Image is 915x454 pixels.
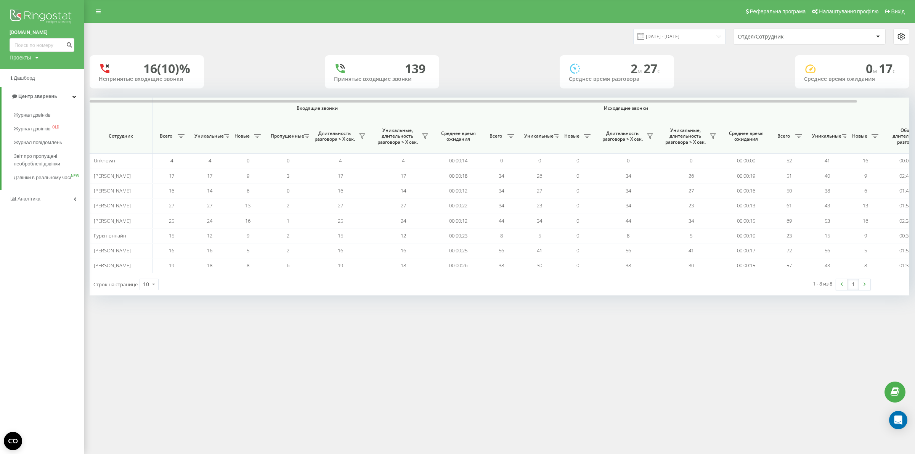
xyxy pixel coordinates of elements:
a: Дзвінки в реальному часіNEW [14,171,84,184]
span: 34 [537,217,542,224]
span: м [637,67,644,75]
span: 24 [207,217,212,224]
span: Строк на странице [93,281,138,288]
span: 17 [401,172,406,179]
div: Отдел/Сотрудник [738,34,829,40]
span: 4 [209,157,211,164]
span: 34 [626,202,631,209]
span: 69 [787,217,792,224]
span: Налаштування профілю [819,8,878,14]
span: 15 [169,232,174,239]
div: Проекты [10,54,31,61]
span: 9 [864,172,867,179]
td: 00:00:23 [435,228,482,243]
span: Центр звернень [18,93,57,99]
div: Непринятые входящие звонки [99,76,195,82]
span: 15 [825,232,830,239]
span: 12 [401,232,406,239]
span: 44 [626,217,631,224]
div: 10 [143,281,149,288]
a: 1 [848,279,859,290]
span: Уникальные [524,133,552,139]
span: Новые [850,133,869,139]
span: 26 [689,172,694,179]
input: Поиск по номеру [10,38,74,52]
span: Гуркіт онлайн [94,232,126,239]
span: Звіт про пропущені необроблені дзвінки [14,152,80,168]
span: 6 [247,187,249,194]
span: 0 [576,217,579,224]
div: 139 [405,61,425,76]
td: 00:00:25 [435,243,482,258]
span: 0 [576,157,579,164]
span: 43 [825,262,830,269]
td: 00:00:12 [435,183,482,198]
span: 9 [247,172,249,179]
span: 18 [207,262,212,269]
span: 24 [401,217,406,224]
span: 8 [247,262,249,269]
span: Входящие звонки [172,105,462,111]
span: 16 [338,187,343,194]
span: Аналiтика [18,196,40,202]
td: 00:00:10 [722,228,770,243]
span: 53 [825,217,830,224]
span: Реферальна програма [750,8,806,14]
span: 8 [500,232,503,239]
span: Unknown [94,157,115,164]
span: [PERSON_NAME] [94,217,131,224]
span: [PERSON_NAME] [94,247,131,254]
span: 43 [825,202,830,209]
span: 27 [401,202,406,209]
span: 4 [170,157,173,164]
span: 72 [787,247,792,254]
span: Новые [233,133,252,139]
span: 13 [863,202,868,209]
span: 16 [169,187,174,194]
span: 0 [287,157,289,164]
span: Пропущенные [271,133,302,139]
span: 5 [864,247,867,254]
span: 2 [631,60,644,77]
span: [PERSON_NAME] [94,187,131,194]
span: 25 [169,217,174,224]
span: 27 [207,202,212,209]
td: 00:00:00 [722,153,770,168]
span: 34 [499,202,504,209]
span: 0 [576,262,579,269]
span: 34 [626,187,631,194]
span: 23 [689,202,694,209]
a: [DOMAIN_NAME] [10,29,74,36]
span: 9 [864,232,867,239]
span: 41 [825,157,830,164]
span: Вихід [891,8,905,14]
span: 16 [863,217,868,224]
span: 0 [576,187,579,194]
span: 61 [787,202,792,209]
span: 40 [825,172,830,179]
span: 0 [690,157,692,164]
span: 27 [338,202,343,209]
span: 0 [866,60,879,77]
span: 9 [247,232,249,239]
div: 16 (10)% [143,61,190,76]
span: 17 [169,172,174,179]
span: 23 [787,232,792,239]
span: 51 [787,172,792,179]
span: 6 [287,262,289,269]
span: Дашборд [14,75,35,81]
a: Центр звернень [2,87,84,106]
span: 26 [537,172,542,179]
div: 1 - 8 из 8 [813,280,832,287]
span: 16 [207,247,212,254]
span: [PERSON_NAME] [94,262,131,269]
span: 17 [207,172,212,179]
span: 41 [537,247,542,254]
a: Звіт про пропущені необроблені дзвінки [14,149,84,171]
span: Среднее время ожидания [728,130,764,142]
span: 0 [538,157,541,164]
span: Всего [774,133,793,139]
div: Принятые входящие звонки [334,76,430,82]
button: Open CMP widget [4,432,22,450]
td: 00:00:22 [435,198,482,213]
